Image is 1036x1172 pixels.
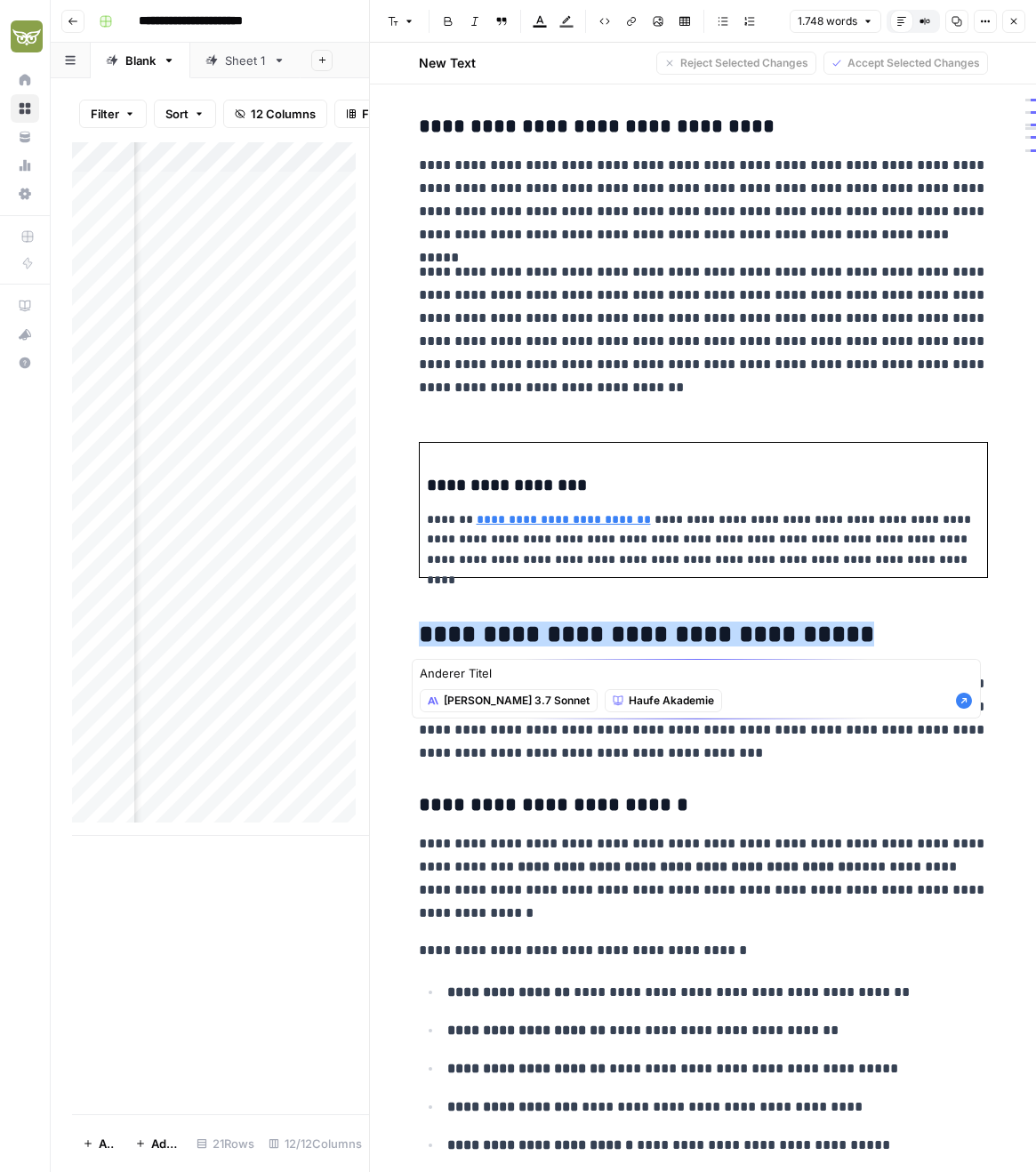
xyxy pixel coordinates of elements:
[91,105,119,123] span: Filter
[420,664,973,682] textarea: Anderer Tite
[420,689,598,712] button: [PERSON_NAME] 3.7 Sonnet
[151,1135,179,1152] span: Add 10 Rows
[124,1129,189,1158] button: Add 10 Rows
[680,55,808,71] span: Reject Selected Changes
[334,100,465,128] button: Freeze Columns
[12,321,38,348] div: What's new?
[165,105,189,123] span: Sort
[11,180,39,208] a: Settings
[223,100,327,128] button: 12 Columns
[225,52,266,69] div: Sheet 1
[11,123,39,151] a: Your Data
[91,43,190,78] a: Blank
[823,52,988,75] button: Accept Selected Changes
[11,94,39,123] a: Browse
[79,100,147,128] button: Filter
[11,20,43,52] img: Evergreen Media Logo
[419,54,476,72] h2: New Text
[11,292,39,320] a: AirOps Academy
[11,349,39,377] button: Help + Support
[11,66,39,94] a: Home
[11,151,39,180] a: Usage
[154,100,216,128] button: Sort
[261,1129,369,1158] div: 12/12 Columns
[99,1135,114,1152] span: Add Row
[847,55,980,71] span: Accept Selected Changes
[72,1129,124,1158] button: Add Row
[190,43,301,78] a: Sheet 1
[125,52,156,69] div: Blank
[251,105,316,123] span: 12 Columns
[656,52,816,75] button: Reject Selected Changes
[189,1129,261,1158] div: 21 Rows
[11,320,39,349] button: What's new?
[444,693,590,709] span: [PERSON_NAME] 3.7 Sonnet
[798,13,857,29] span: 1.748 words
[629,693,714,709] span: Haufe Akademie
[790,10,881,33] button: 1.748 words
[11,14,39,59] button: Workspace: Evergreen Media
[605,689,722,712] button: Haufe Akademie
